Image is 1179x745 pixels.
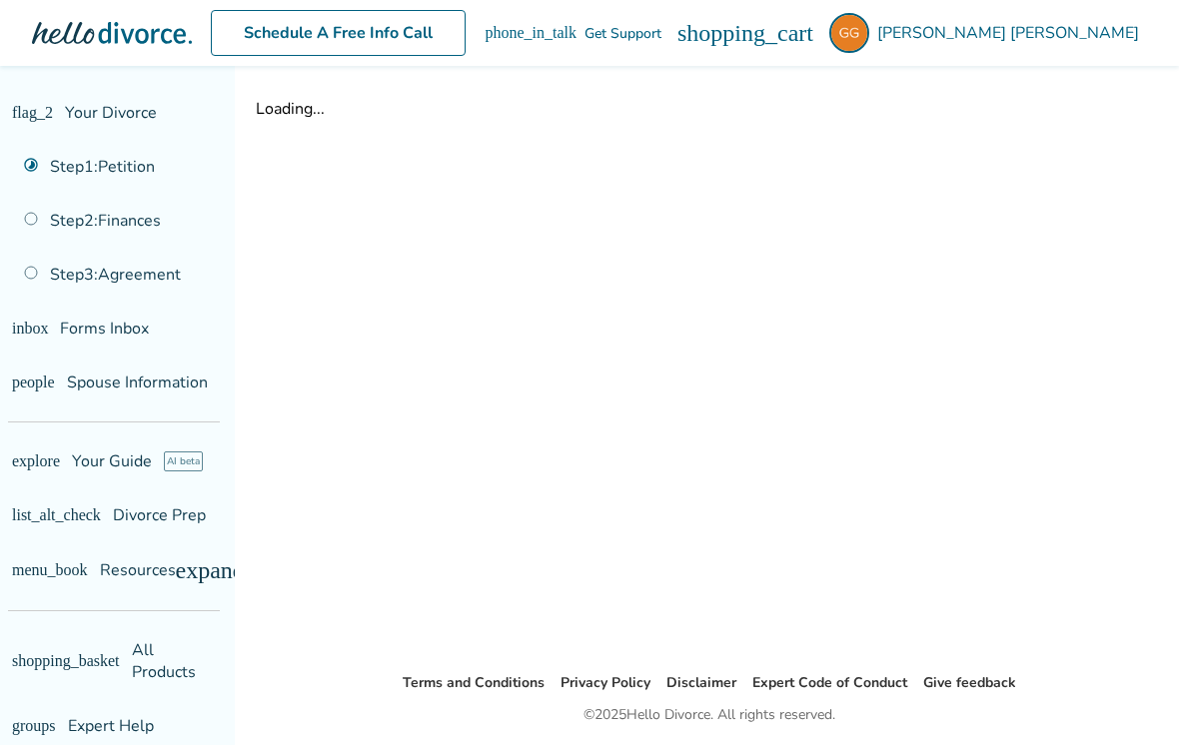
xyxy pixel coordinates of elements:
div: © 2025 Hello Divorce. All rights reserved. [584,703,835,727]
a: Terms and Conditions [403,673,545,692]
span: explore [12,453,60,469]
span: inbox [12,321,48,337]
span: menu_book [12,562,88,578]
span: expand_more [176,558,307,582]
span: Get Support [585,24,661,43]
a: Expert Code of Conduct [752,673,907,692]
span: shopping_basket [12,653,120,669]
span: [PERSON_NAME] [PERSON_NAME] [877,22,1147,44]
span: flag_2 [12,105,53,121]
span: list_alt_check [12,507,101,523]
span: AI beta [164,451,203,471]
img: gitchellgrayson@yahoo.com [829,13,869,53]
a: Schedule A Free Info Call [211,10,466,56]
span: phone_in_talk [485,25,577,41]
a: Privacy Policy [561,673,650,692]
span: Resources [12,559,176,581]
div: Loading... [256,98,1163,120]
span: shopping_cart [677,21,813,45]
li: Give feedback [923,671,1016,695]
a: phone_in_talkGet Support [485,24,661,43]
li: Disclaimer [666,671,736,695]
span: people [12,374,55,390]
span: Forms Inbox [60,318,149,340]
span: groups [12,718,56,734]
